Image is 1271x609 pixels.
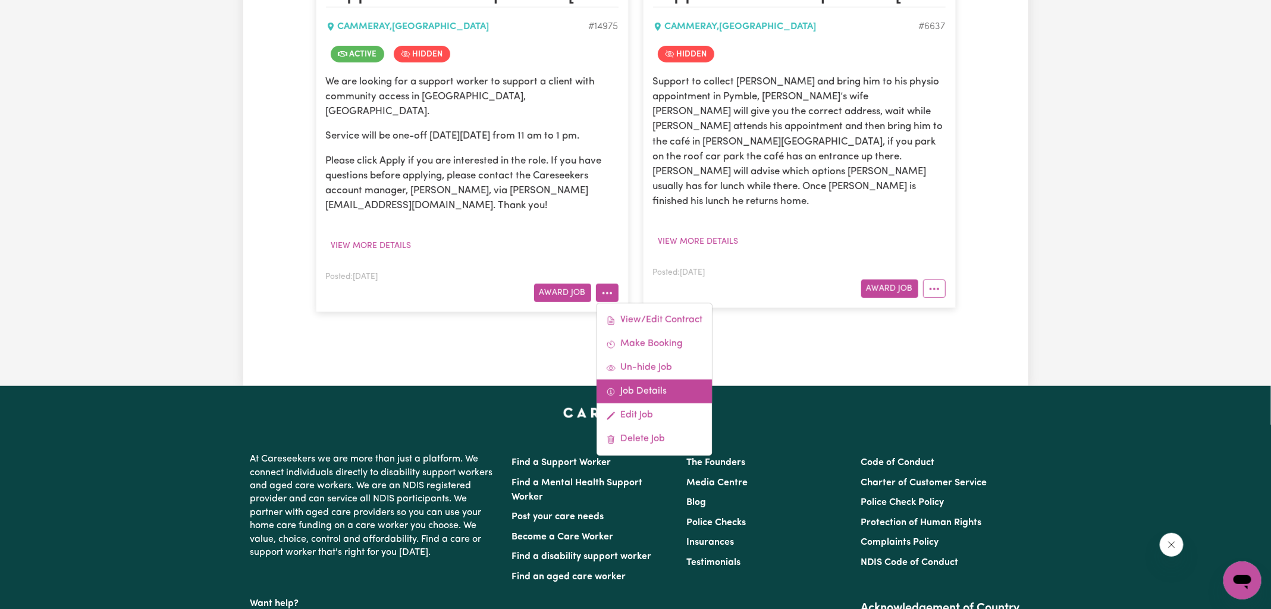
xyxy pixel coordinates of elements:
[596,284,619,302] button: More options
[331,46,384,62] span: Job is active
[653,233,744,251] button: View more details
[512,552,652,561] a: Find a disability support worker
[326,128,619,143] p: Service will be one-off [DATE][DATE] from 11 am to 1 pm.
[7,8,72,18] span: Need any help?
[597,309,712,332] a: View/Edit Contract
[326,237,417,255] button: View more details
[686,498,706,507] a: Blog
[861,478,987,488] a: Charter of Customer Service
[923,280,946,298] button: More options
[512,478,643,502] a: Find a Mental Health Support Worker
[326,153,619,214] p: Please click Apply if you are interested in the role. If you have questions before applying, plea...
[512,572,626,582] a: Find an aged care worker
[861,280,918,298] button: Award Job
[686,558,740,567] a: Testimonials
[686,518,746,528] a: Police Checks
[653,74,946,209] p: Support to collect [PERSON_NAME] and bring him to his physio appointment in Pymble, [PERSON_NAME]...
[326,273,378,281] span: Posted: [DATE]
[1160,533,1184,557] iframe: Close message
[861,518,981,528] a: Protection of Human Rights
[597,332,712,356] a: Make Booking
[861,458,934,467] a: Code of Conduct
[596,303,713,457] div: More options
[1223,561,1261,599] iframe: Button to launch messaging window
[250,448,498,564] p: At Careseekers we are more than just a platform. We connect individuals directly to disability su...
[658,46,714,62] span: Job is hidden
[861,498,944,507] a: Police Check Policy
[686,478,748,488] a: Media Centre
[589,20,619,34] div: Job ID #14975
[512,512,604,522] a: Post your care needs
[597,380,712,404] a: Job Details
[686,458,745,467] a: The Founders
[597,356,712,380] a: Un-hide Job
[686,538,734,547] a: Insurances
[326,74,619,120] p: We are looking for a support worker to support a client with community access in [GEOGRAPHIC_DATA...
[861,558,958,567] a: NDIS Code of Conduct
[597,428,712,451] a: Delete Job
[861,538,939,547] a: Complaints Policy
[394,46,450,62] span: Job is hidden
[326,20,589,34] div: CAMMERAY , [GEOGRAPHIC_DATA]
[563,407,708,417] a: Careseekers home page
[512,532,614,542] a: Become a Care Worker
[597,404,712,428] a: Edit Job
[653,20,919,34] div: CAMMERAY , [GEOGRAPHIC_DATA]
[919,20,946,34] div: Job ID #6637
[653,269,705,277] span: Posted: [DATE]
[512,458,611,467] a: Find a Support Worker
[534,284,591,302] button: Award Job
